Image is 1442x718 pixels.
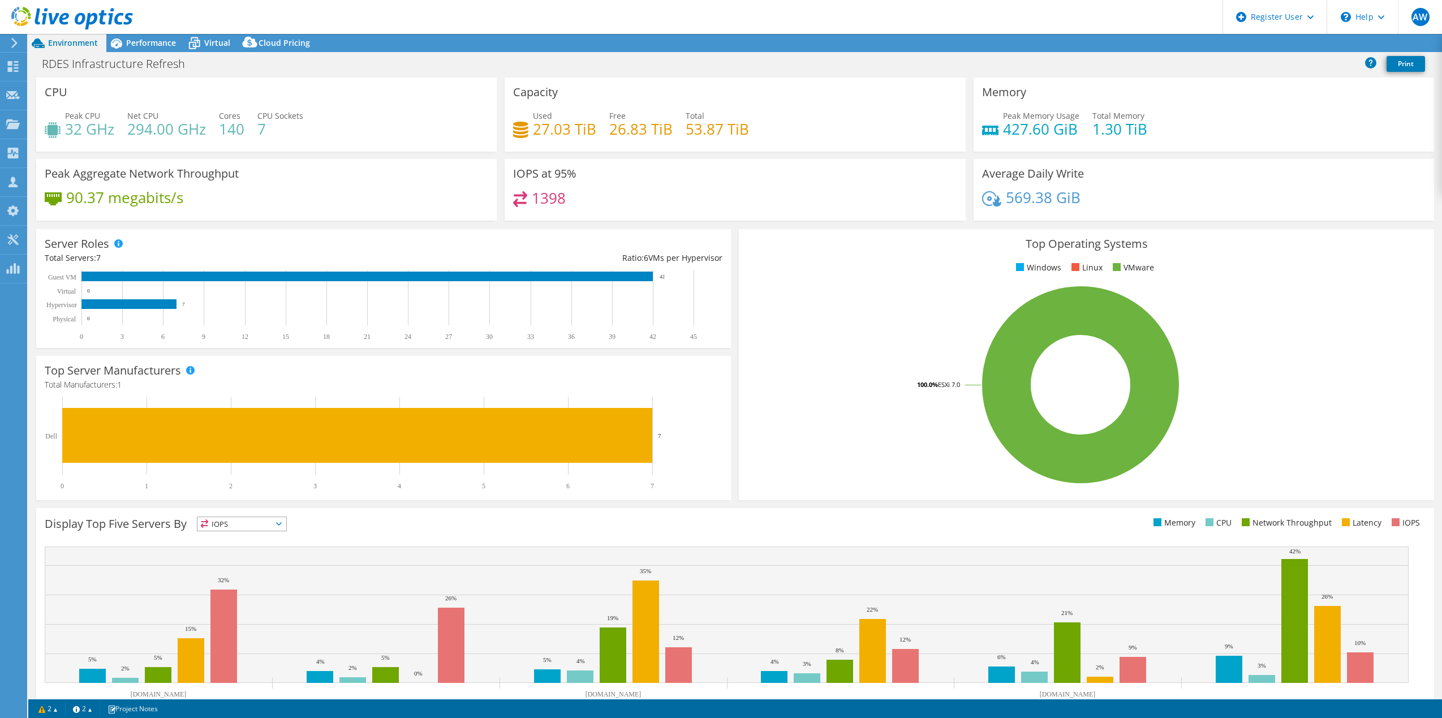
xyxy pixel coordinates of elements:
div: Ratio: VMs per Hypervisor [384,252,722,264]
h4: 569.38 GiB [1006,191,1081,204]
span: Total [686,110,704,121]
text: 5% [543,656,552,663]
text: [DOMAIN_NAME] [1040,690,1096,698]
h4: 427.60 GiB [1003,123,1079,135]
text: 9% [1225,643,1233,650]
h3: Server Roles [45,238,109,250]
text: 33 [527,333,534,341]
text: 39 [609,333,615,341]
li: VMware [1110,261,1154,274]
h1: RDES Infrastructure Refresh [37,58,203,70]
h3: CPU [45,86,67,98]
h3: IOPS at 95% [513,167,576,180]
text: 27 [445,333,452,341]
h4: 26.83 TiB [609,123,673,135]
text: 5 [482,482,485,490]
text: 7 [182,302,185,307]
h3: Top Operating Systems [747,238,1425,250]
text: 2 [229,482,233,490]
h4: 1398 [532,192,566,204]
span: Cores [219,110,240,121]
span: AW [1411,8,1430,26]
text: 8% [836,647,844,653]
text: 35% [640,567,651,574]
h4: 32 GHz [65,123,114,135]
text: [DOMAIN_NAME] [586,690,642,698]
text: Guest VM [48,273,76,281]
text: 7 [658,432,661,439]
text: 6 [566,482,570,490]
text: 0 [87,316,90,321]
h3: Capacity [513,86,558,98]
text: 2% [1096,664,1104,670]
text: 15 [282,333,289,341]
span: Cloud Pricing [259,37,310,48]
span: IOPS [197,517,286,531]
h4: 27.03 TiB [533,123,596,135]
text: 30 [486,333,493,341]
span: Used [533,110,552,121]
text: 0 [80,333,83,341]
text: 24 [404,333,411,341]
text: 0 [61,482,64,490]
text: 19% [607,614,618,621]
text: 42% [1289,548,1301,554]
h3: Average Daily Write [982,167,1084,180]
text: 4% [576,657,585,664]
text: 6% [997,653,1006,660]
li: CPU [1203,517,1232,529]
text: 5% [154,654,162,661]
text: 9 [202,333,205,341]
text: 12% [673,634,684,641]
h4: 7 [257,123,303,135]
text: 6 [161,333,165,341]
h3: Top Server Manufacturers [45,364,181,377]
text: [DOMAIN_NAME] [131,690,187,698]
li: Memory [1151,517,1195,529]
li: Windows [1013,261,1061,274]
text: 9% [1129,644,1137,651]
span: CPU Sockets [257,110,303,121]
h4: 90.37 megabits/s [66,191,183,204]
h4: 53.87 TiB [686,123,749,135]
text: 4% [770,658,779,665]
h4: 294.00 GHz [127,123,206,135]
text: 0 [87,288,90,294]
text: 5% [88,656,97,663]
span: 1 [117,379,122,390]
li: Network Throughput [1239,517,1332,529]
text: 7 [651,482,654,490]
tspan: 100.0% [917,380,938,389]
text: 3% [803,660,811,667]
text: 21% [1061,609,1073,616]
h3: Peak Aggregate Network Throughput [45,167,239,180]
span: Free [609,110,626,121]
text: 2% [121,665,130,672]
text: 10% [1354,639,1366,646]
div: Total Servers: [45,252,384,264]
a: 2 [31,702,66,716]
text: 2% [348,664,357,671]
span: Virtual [204,37,230,48]
text: 18 [323,333,330,341]
text: Hypervisor [46,301,77,309]
text: Physical [53,315,76,323]
a: Project Notes [100,702,166,716]
text: 42 [660,274,665,280]
text: 22% [867,606,878,613]
li: Linux [1069,261,1103,274]
span: 7 [96,252,101,263]
text: 32% [218,577,229,583]
h4: 1.30 TiB [1092,123,1147,135]
span: Environment [48,37,98,48]
text: 15% [185,625,196,632]
text: 26% [445,595,457,601]
text: 0% [414,670,423,677]
text: 5% [381,654,390,661]
tspan: ESXi 7.0 [938,380,960,389]
h4: 140 [219,123,244,135]
text: 45 [690,333,697,341]
span: 6 [644,252,648,263]
h4: Total Manufacturers: [45,379,722,391]
span: Net CPU [127,110,158,121]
